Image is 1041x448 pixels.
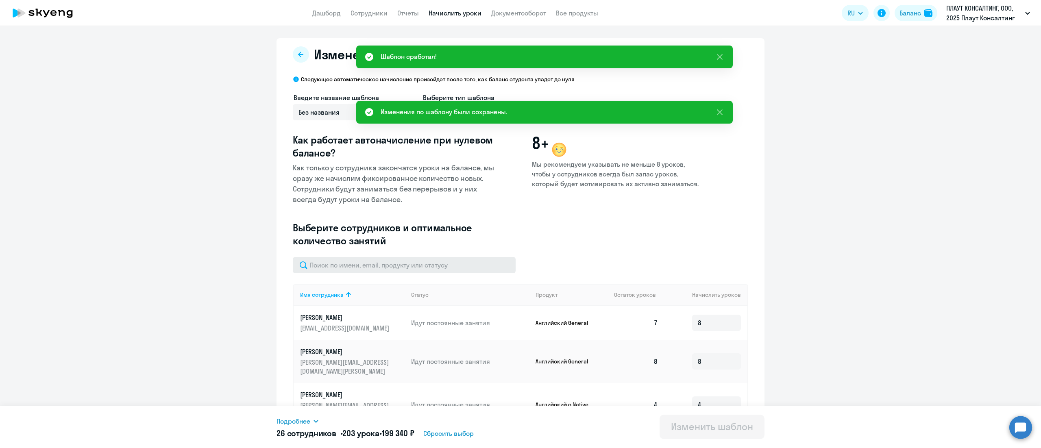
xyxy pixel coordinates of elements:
[411,357,529,366] p: Идут постоянные занятия
[277,416,310,426] span: Подробнее
[300,358,391,376] p: [PERSON_NAME][EMAIL_ADDRESS][DOMAIN_NAME][PERSON_NAME]
[277,428,414,439] h5: 26 сотрудников • •
[608,340,664,383] td: 8
[293,104,410,120] input: Без названия
[293,221,499,247] h3: Выберите сотрудников и оптимальное количество занятий
[614,291,656,298] span: Остаток уроков
[300,291,405,298] div: Имя сотрудника
[899,8,921,18] div: Баланс
[293,257,516,273] input: Поиск по имени, email, продукту или статусу
[381,107,507,117] div: Изменения по шаблону были сохранены.
[411,291,529,298] div: Статус
[423,93,666,102] h4: Выберите тип шаблона
[300,324,391,333] p: [EMAIL_ADDRESS][DOMAIN_NAME]
[924,9,932,17] img: balance
[381,52,437,61] div: Шаблон сработал!
[549,140,569,159] img: wink
[942,3,1034,23] button: ПЛАУТ КОНСАЛТИНГ, ООО, 2025 Плаут Консалтинг
[429,9,481,17] a: Начислить уроки
[608,306,664,340] td: 7
[608,383,664,426] td: 4
[312,9,341,17] a: Дашборд
[536,358,597,365] p: Английский General
[300,401,391,419] p: [PERSON_NAME][EMAIL_ADDRESS][PERSON_NAME][DOMAIN_NAME]
[411,291,429,298] div: Статус
[847,8,855,18] span: RU
[895,5,937,21] button: Балансbalance
[300,313,405,333] a: [PERSON_NAME][EMAIL_ADDRESS][DOMAIN_NAME]
[300,347,405,376] a: [PERSON_NAME][PERSON_NAME][EMAIL_ADDRESS][DOMAIN_NAME][PERSON_NAME]
[556,9,598,17] a: Все продукты
[314,46,440,63] span: Изменение шаблона
[671,420,753,433] div: Изменить шаблон
[300,390,391,399] p: [PERSON_NAME]
[614,291,664,298] div: Остаток уроков
[293,163,499,205] p: Как только у сотрудника закончатся уроки на балансе, мы сразу же начислим фиксированное количеств...
[842,5,869,21] button: RU
[491,9,546,17] a: Документооборот
[536,319,597,326] p: Английский General
[351,9,388,17] a: Сотрудники
[660,415,764,439] button: Изменить шаблон
[300,390,405,419] a: [PERSON_NAME][PERSON_NAME][EMAIL_ADDRESS][PERSON_NAME][DOMAIN_NAME]
[423,428,474,438] span: Сбросить выбор
[411,400,529,409] p: Идут постоянные занятия
[532,133,549,153] span: 8+
[382,428,414,438] span: 199 340 ₽
[300,347,391,356] p: [PERSON_NAME]
[536,291,608,298] div: Продукт
[342,428,379,438] span: 203 урока
[664,284,747,306] th: Начислить уроков
[293,133,499,159] h3: Как работает автоначисление при нулевом балансе?
[294,94,379,102] span: Введите название шаблона
[946,3,1022,23] p: ПЛАУТ КОНСАЛТИНГ, ООО, 2025 Плаут Консалтинг
[301,76,575,83] p: Следующее автоматическое начисление произойдет после того, как баланс студента упадет до нуля
[532,159,699,189] p: Мы рекомендуем указывать не меньше 8 уроков, чтобы у сотрудников всегда был запас уроков, который...
[300,313,391,322] p: [PERSON_NAME]
[397,9,419,17] a: Отчеты
[536,401,597,408] p: Английский с Native
[411,318,529,327] p: Идут постоянные занятия
[300,291,344,298] div: Имя сотрудника
[536,291,558,298] div: Продукт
